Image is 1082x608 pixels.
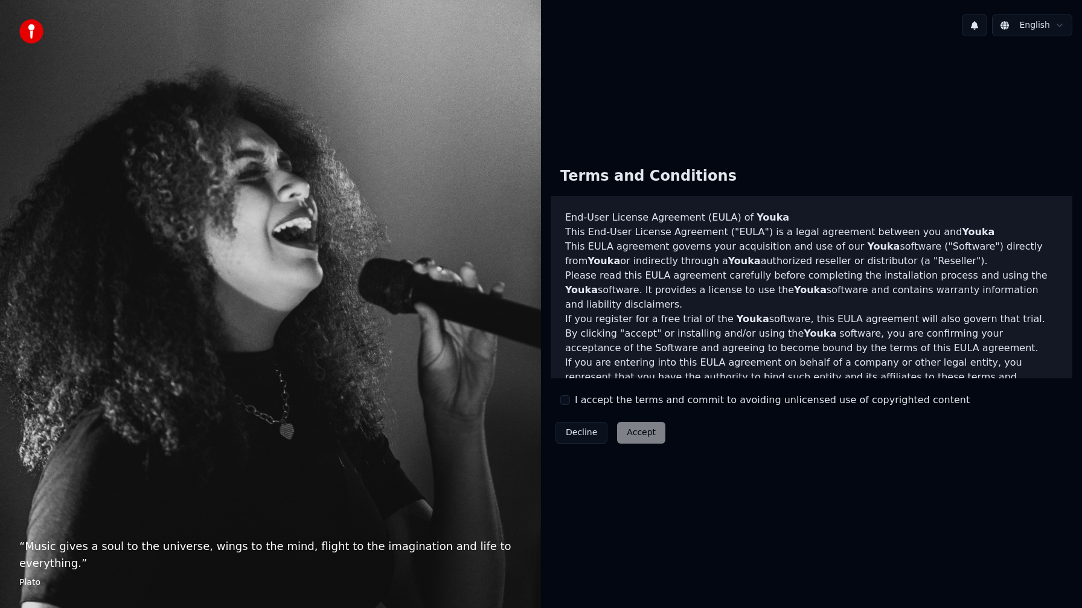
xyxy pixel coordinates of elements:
[867,241,900,252] span: Youka
[962,226,994,238] span: Youka
[728,255,761,267] span: Youka
[565,355,1058,428] p: If you are entering into this EULA agreement on behalf of a company or other legal entity, you re...
[757,212,789,223] span: Youka
[587,255,620,267] span: Youka
[565,239,1058,268] p: This EULA agreement governs your acquisition and use of our software ("Software") directly from o...
[565,312,1058,355] p: If you register for a free trial of the software, this EULA agreement will also govern that trial...
[19,538,522,572] p: “ Music gives a soul to the universe, wings to the mind, flight to the imagination and life to ev...
[575,393,970,407] label: I accept the terms and commit to avoiding unlicensed use of copyrighted content
[794,284,827,296] span: Youka
[19,19,43,44] img: youka
[565,284,598,296] span: Youka
[565,268,1058,312] p: Please read this EULA agreement carefully before completing the installation process and using th...
[19,577,522,589] footer: Plato
[565,225,1058,239] p: This End-User License Agreement ("EULA") is a legal agreement between you and
[551,157,746,196] div: Terms and Conditions
[555,422,607,444] button: Decline
[565,210,1058,225] h3: End-User License Agreement (EULA) of
[804,328,836,339] span: Youka
[737,313,769,325] span: Youka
